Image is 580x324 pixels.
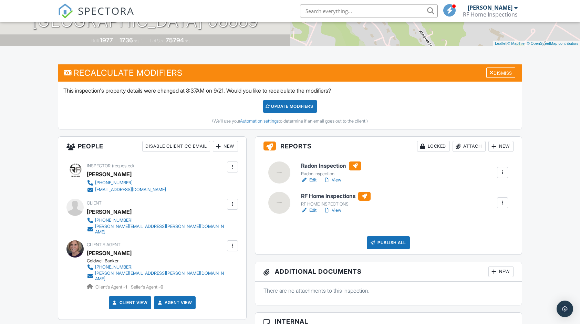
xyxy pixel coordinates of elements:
[63,118,516,124] div: (We'll use your to determine if an email goes out to the client.)
[507,41,526,45] a: © MapTiler
[301,177,317,184] a: Edit
[87,248,132,258] a: [PERSON_NAME]
[486,67,515,78] div: Dismiss
[453,141,486,152] div: Attach
[301,171,361,177] div: Radon Inspection
[417,141,450,152] div: Locked
[185,38,194,43] span: sq.ft.
[557,301,573,317] div: Open Intercom Messenger
[131,284,163,290] span: Seller's Agent -
[166,36,184,44] div: 75794
[301,192,371,201] h6: RF Home Inspections
[95,187,166,192] div: [EMAIL_ADDRESS][DOMAIN_NAME]
[95,180,133,186] div: [PHONE_NUMBER]
[301,161,361,170] h6: Radon Inspection
[300,4,438,18] input: Search everything...
[488,266,514,277] div: New
[58,3,73,19] img: The Best Home Inspection Software - Spectora
[134,38,144,43] span: sq. ft.
[301,192,371,207] a: RF Home Inspections RF HOME INSPECTIONS
[87,200,102,206] span: Client
[87,207,132,217] div: [PERSON_NAME]
[125,284,127,290] strong: 1
[87,179,166,186] a: [PHONE_NUMBER]
[112,163,134,168] span: (requested)
[255,137,522,156] h3: Reports
[58,137,246,156] h3: People
[263,100,317,113] div: UPDATE Modifiers
[255,262,522,282] h3: Additional Documents
[95,284,128,290] span: Client's Agent -
[87,264,225,271] a: [PHONE_NUMBER]
[213,141,238,152] div: New
[95,224,225,235] div: [PERSON_NAME][EMAIL_ADDRESS][PERSON_NAME][DOMAIN_NAME]
[91,38,99,43] span: Built
[100,36,113,44] div: 1977
[156,299,192,306] a: Agent View
[468,4,512,11] div: [PERSON_NAME]
[463,11,518,18] div: RF Home Inspections
[87,217,225,224] a: [PHONE_NUMBER]
[160,284,163,290] strong: 0
[87,169,132,179] div: [PERSON_NAME]
[87,186,166,193] a: [EMAIL_ADDRESS][DOMAIN_NAME]
[301,201,371,207] div: RF HOME INSPECTIONS
[87,224,225,235] a: [PERSON_NAME][EMAIL_ADDRESS][PERSON_NAME][DOMAIN_NAME]
[58,9,134,24] a: SPECTORA
[120,36,133,44] div: 1736
[142,141,210,152] div: Disable Client CC Email
[367,236,410,249] div: Publish All
[95,271,225,282] div: [PERSON_NAME][EMAIL_ADDRESS][PERSON_NAME][DOMAIN_NAME]
[87,163,111,168] span: Inspector
[323,207,341,214] a: View
[95,264,133,270] div: [PHONE_NUMBER]
[240,118,279,124] a: Automation settings
[263,287,514,294] p: There are no attachments to this inspection.
[493,41,580,46] div: |
[488,141,514,152] div: New
[111,299,148,306] a: Client View
[58,82,521,129] div: This inspection's property details were changed at 8:37AM on 9/21. Would you like to recalculate ...
[495,41,506,45] a: Leaflet
[301,161,361,177] a: Radon Inspection Radon Inspection
[87,271,225,282] a: [PERSON_NAME][EMAIL_ADDRESS][PERSON_NAME][DOMAIN_NAME]
[58,64,521,81] h3: Recalculate Modifiers
[150,38,165,43] span: Lot Size
[301,207,317,214] a: Edit
[323,177,341,184] a: View
[87,258,230,264] div: Coldwell Banker
[78,3,134,18] span: SPECTORA
[87,242,121,247] span: Client's Agent
[527,41,578,45] a: © OpenStreetMap contributors
[95,218,133,223] div: [PHONE_NUMBER]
